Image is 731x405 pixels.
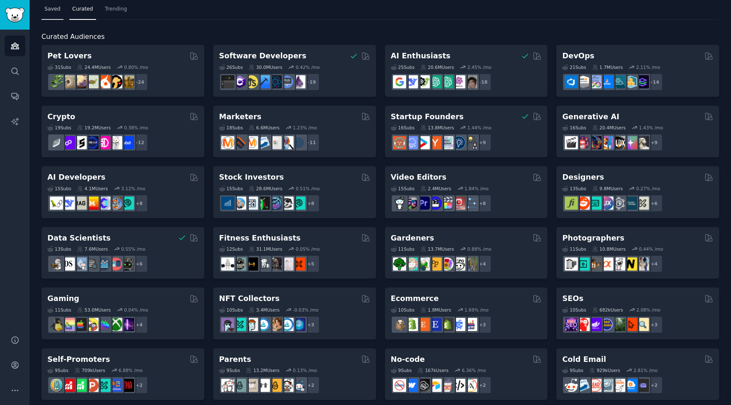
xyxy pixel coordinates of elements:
[249,64,282,70] div: 30.0M Users
[97,197,110,210] img: OpenSourceAI
[624,136,637,149] img: starryai
[393,136,406,149] img: EntrepreneurRideAlong
[645,255,663,273] div: + 4
[612,318,625,331] img: Local_SEO
[562,112,619,122] h2: Generative AI
[280,257,294,271] img: physicaltherapy
[47,233,110,244] h2: Data Scientists
[636,379,649,392] img: EmailOutreach
[50,136,63,149] img: ethfinance
[77,125,110,131] div: 19.2M Users
[77,186,108,192] div: 4.1M Users
[44,5,60,13] span: Saved
[233,136,246,149] img: bigseo
[47,112,75,122] h2: Crypto
[121,186,146,192] div: 3.12 % /mo
[577,318,590,331] img: TechSEO
[464,197,477,210] img: postproduction
[562,307,586,313] div: 10 Sub s
[280,136,294,149] img: MarketingResearch
[474,73,492,91] div: + 18
[121,318,134,331] img: TwitchStreaming
[97,379,110,392] img: alphaandbetausers
[391,293,439,304] h2: Ecommerce
[47,293,79,304] h2: Gaming
[257,257,270,271] img: weightroom
[405,257,418,271] img: succulents
[121,246,146,252] div: 0.55 % /mo
[636,75,649,88] img: PlatformEngineers
[293,367,317,373] div: 0.13 % /mo
[562,367,583,373] div: 9 Sub s
[269,379,282,392] img: NewParents
[257,197,270,210] img: Trading
[420,125,454,131] div: 13.8M Users
[62,318,75,331] img: CozyGamers
[302,316,320,334] div: + 3
[280,75,294,88] img: AskComputerScience
[219,172,284,183] h2: Stock Investors
[588,136,602,149] img: deepdream
[269,75,282,88] img: reactnative
[565,379,578,392] img: sales
[41,32,104,42] span: Curated Audiences
[467,246,492,252] div: 0.88 % /mo
[245,197,258,210] img: Forex
[118,367,143,373] div: 6.88 % /mo
[296,186,320,192] div: 0.51 % /mo
[600,379,613,392] img: coldemail
[293,307,319,313] div: -0.03 % /mo
[269,136,282,149] img: googleads
[420,307,451,313] div: 1.8M Users
[219,64,243,70] div: 26 Sub s
[420,186,451,192] div: 2.4M Users
[393,197,406,210] img: gopro
[102,3,130,20] a: Trending
[464,379,477,392] img: Adalo
[109,75,122,88] img: PetAdvice
[296,64,320,70] div: 0.42 % /mo
[405,379,418,392] img: webflow
[429,318,442,331] img: EtsySellers
[600,318,613,331] img: SEO_cases
[130,73,148,91] div: + 24
[636,136,649,149] img: DreamBooth
[577,379,590,392] img: Emailmarketing
[219,112,261,122] h2: Marketers
[257,379,270,392] img: toddlers
[85,257,99,271] img: dataengineering
[130,255,148,273] div: + 6
[121,136,134,149] img: defi_
[219,51,306,61] h2: Software Developers
[440,379,453,392] img: nocodelowcode
[257,75,270,88] img: iOSProgramming
[221,379,234,392] img: daddit
[97,75,110,88] img: cockatiel
[429,136,442,149] img: ycombinator
[624,379,637,392] img: B2BSaaS
[97,318,110,331] img: gamers
[645,134,663,151] div: + 9
[464,136,477,149] img: growmybusiness
[562,233,624,244] h2: Photographers
[85,136,99,149] img: web3
[50,197,63,210] img: LangChain
[391,125,415,131] div: 16 Sub s
[257,318,270,331] img: OpenSeaNFT
[47,125,71,131] div: 19 Sub s
[74,197,87,210] img: Rag
[121,379,134,392] img: TestMyApp
[130,316,148,334] div: + 4
[233,197,246,210] img: ValueInvesting
[47,186,71,192] div: 15 Sub s
[391,233,434,244] h2: Gardeners
[474,316,492,334] div: + 3
[592,125,626,131] div: 20.4M Users
[474,194,492,212] div: + 8
[624,197,637,210] img: learndesign
[612,257,625,271] img: canon
[612,75,625,88] img: platformengineering
[130,376,148,394] div: + 2
[391,307,415,313] div: 10 Sub s
[221,75,234,88] img: software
